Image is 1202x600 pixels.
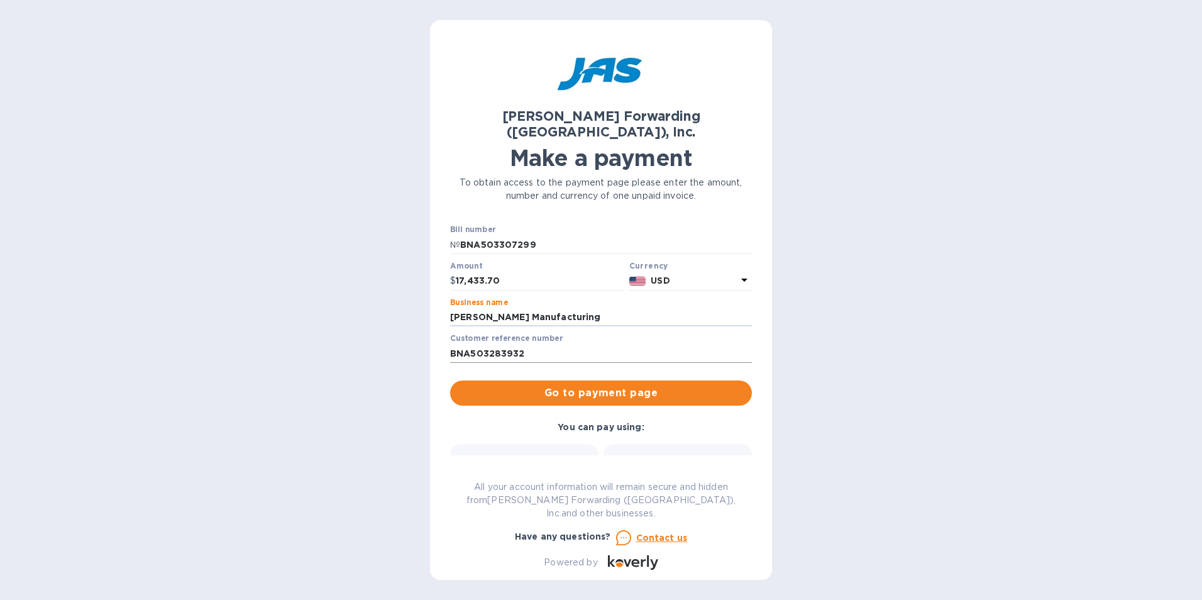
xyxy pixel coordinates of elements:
input: Enter business name [450,308,752,327]
b: Have any questions? [515,531,611,542]
p: Powered by [544,556,597,569]
img: USD [629,277,646,286]
input: 0.00 [456,272,624,291]
p: $ [450,274,456,287]
input: Enter bill number [460,235,752,254]
span: Go to payment page [460,386,742,401]
u: Contact us [636,533,688,543]
label: Amount [450,262,482,270]
input: Enter customer reference number [450,344,752,363]
b: Currency [629,261,668,270]
button: Go to payment page [450,381,752,406]
b: USD [651,275,670,286]
p: № [450,238,460,252]
b: You can pay using: [558,422,644,432]
b: [PERSON_NAME] Forwarding ([GEOGRAPHIC_DATA]), Inc. [502,108,700,140]
label: Customer reference number [450,335,563,343]
label: Business name [450,299,508,306]
p: All your account information will remain secure and hidden from [PERSON_NAME] Forwarding ([GEOGRA... [450,481,752,520]
label: Bill number [450,226,495,234]
p: To obtain access to the payment page please enter the amount, number and currency of one unpaid i... [450,176,752,203]
h1: Make a payment [450,145,752,171]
